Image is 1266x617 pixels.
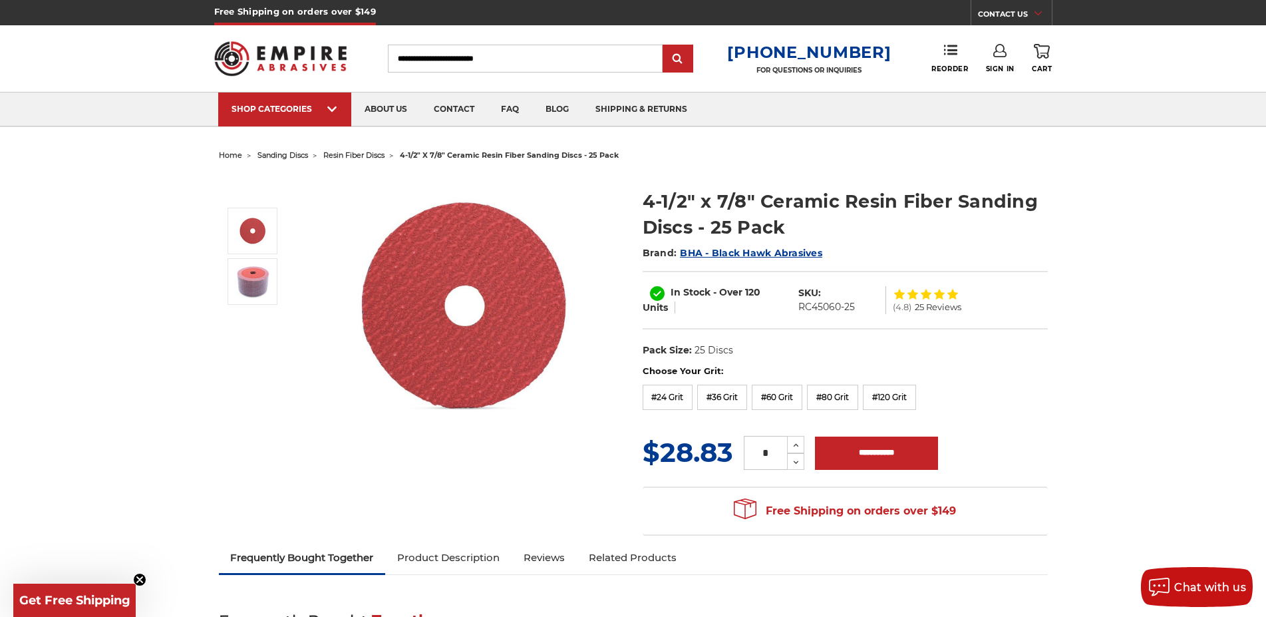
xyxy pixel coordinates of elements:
[512,543,577,572] a: Reviews
[1032,44,1052,73] a: Cart
[577,543,689,572] a: Related Products
[323,150,385,160] a: resin fiber discs
[671,286,711,298] span: In Stock
[727,43,891,62] a: [PHONE_NUMBER]
[400,150,619,160] span: 4-1/2" x 7/8" ceramic resin fiber sanding discs - 25 pack
[420,93,488,126] a: contact
[713,286,742,298] span: - Over
[665,46,691,73] input: Submit
[1032,65,1052,73] span: Cart
[643,188,1048,240] h1: 4-1/2" x 7/8" Ceramic Resin Fiber Sanding Discs - 25 Pack
[931,44,968,73] a: Reorder
[1174,581,1246,594] span: Chat with us
[219,543,386,572] a: Frequently Bought Together
[695,343,733,357] dd: 25 Discs
[219,150,242,160] a: home
[214,33,347,85] img: Empire Abrasives
[986,65,1015,73] span: Sign In
[236,265,269,298] img: 4.5 inch ceramic resin fiber discs
[232,104,338,114] div: SHOP CATEGORIES
[643,436,733,469] span: $28.83
[351,93,420,126] a: about us
[978,7,1052,25] a: CONTACT US
[257,150,308,160] a: sanding discs
[1141,567,1253,607] button: Chat with us
[582,93,701,126] a: shipping & returns
[798,286,821,300] dt: SKU:
[643,247,677,259] span: Brand:
[680,247,822,259] a: BHA - Black Hawk Abrasives
[385,543,512,572] a: Product Description
[643,302,668,313] span: Units
[893,303,911,311] span: (4.8)
[333,174,599,439] img: 4-1/2" ceramic resin fiber disc
[798,300,855,314] dd: RC45060-25
[532,93,582,126] a: blog
[19,593,130,608] span: Get Free Shipping
[643,343,692,357] dt: Pack Size:
[236,214,269,248] img: 4-1/2" ceramic resin fiber disc
[488,93,532,126] a: faq
[931,65,968,73] span: Reorder
[745,286,760,298] span: 120
[643,365,1048,378] label: Choose Your Grit:
[133,573,146,586] button: Close teaser
[13,584,136,617] div: Get Free ShippingClose teaser
[734,498,956,524] span: Free Shipping on orders over $149
[915,303,961,311] span: 25 Reviews
[727,66,891,75] p: FOR QUESTIONS OR INQUIRIES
